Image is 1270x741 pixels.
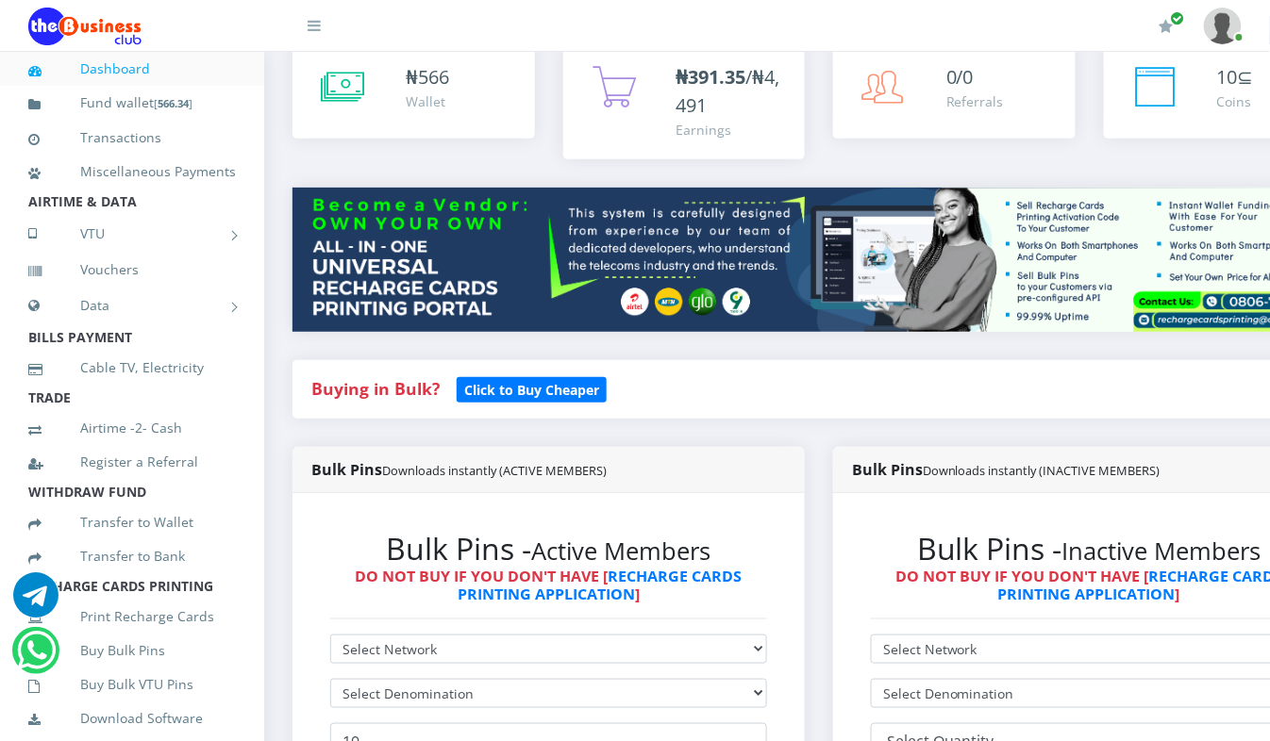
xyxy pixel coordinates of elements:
[677,64,746,90] b: ₦391.35
[923,462,1161,479] small: Downloads instantly (INACTIVE MEMBERS)
[28,697,236,740] a: Download Software
[28,346,236,389] a: Cable TV, Electricity
[677,64,780,118] span: /₦4,491
[28,629,236,672] a: Buy Bulk Pins
[311,459,607,480] strong: Bulk Pins
[13,586,58,617] a: Chat for support
[532,535,711,568] small: Active Members
[1062,535,1262,568] small: Inactive Members
[457,377,607,400] a: Click to Buy Cheaper
[356,566,743,604] strong: DO NOT BUY IF YOU DON'T HAVE [ ]
[154,96,192,110] small: [ ]
[1171,11,1185,25] span: Renew/Upgrade Subscription
[292,44,535,139] a: ₦566 Wallet
[28,440,236,484] a: Register a Referral
[1204,8,1242,44] img: User
[852,459,1161,480] strong: Bulk Pins
[418,64,449,90] span: 566
[28,81,236,125] a: Fund wallet[566.34]
[28,501,236,544] a: Transfer to Wallet
[382,462,607,479] small: Downloads instantly (ACTIVE MEMBERS)
[28,47,236,91] a: Dashboard
[833,44,1076,139] a: 0/0 Referrals
[28,248,236,291] a: Vouchers
[28,595,236,638] a: Print Recharge Cards
[28,150,236,193] a: Miscellaneous Payments
[563,44,806,159] a: ₦391.35/₦4,491 Earnings
[311,377,440,400] strong: Buying in Bulk?
[17,642,56,673] a: Chat for support
[28,116,236,159] a: Transactions
[946,91,1004,111] div: Referrals
[458,566,743,604] a: RECHARGE CARDS PRINTING APPLICATION
[946,64,974,90] span: 0/0
[677,120,787,140] div: Earnings
[28,663,236,706] a: Buy Bulk VTU Pins
[28,406,236,450] a: Airtime -2- Cash
[406,91,449,111] div: Wallet
[464,381,599,399] b: Click to Buy Cheaper
[28,210,236,257] a: VTU
[1217,91,1254,111] div: Coins
[1217,63,1254,91] div: ⊆
[28,8,142,45] img: Logo
[330,531,767,567] h2: Bulk Pins -
[28,282,236,329] a: Data
[406,63,449,91] div: ₦
[1217,64,1238,90] span: 10
[1160,19,1174,34] i: Renew/Upgrade Subscription
[28,535,236,578] a: Transfer to Bank
[158,96,189,110] b: 566.34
